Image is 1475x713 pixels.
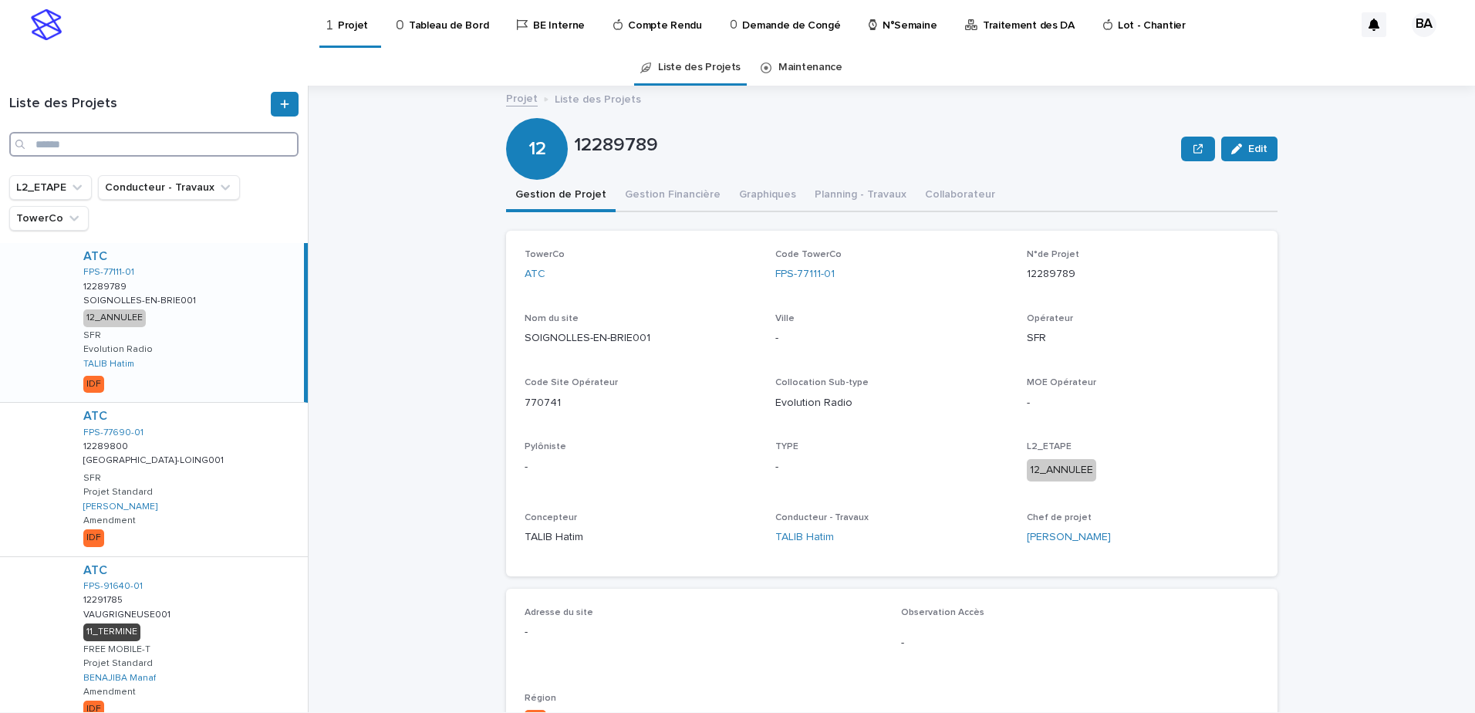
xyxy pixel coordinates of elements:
[83,607,174,620] p: VAUGRIGNEUSE001
[83,330,101,341] p: SFR
[525,529,757,546] p: TALIB Hatim
[525,624,883,640] p: -
[525,314,579,323] span: Nom du site
[525,513,577,522] span: Concepteur
[1027,513,1092,522] span: Chef de projet
[525,459,757,475] p: -
[506,76,568,160] div: 12
[83,409,107,424] a: ATC
[525,378,618,387] span: Code Site Opérateur
[83,581,143,592] a: FPS-91640-01
[83,673,156,684] a: BENAJIBA Manaf
[916,180,1004,212] button: Collaborateur
[775,314,795,323] span: Ville
[775,459,1008,475] p: -
[805,180,916,212] button: Planning - Travaux
[83,563,107,578] a: ATC
[525,266,545,282] a: ATC
[525,694,556,703] span: Région
[901,608,984,617] span: Observation Accès
[83,267,134,278] a: FPS-77111-01
[83,592,126,606] p: 12291785
[83,249,107,264] a: ATC
[83,644,150,655] p: FREE MOBILE-T
[506,180,616,212] button: Gestion de Projet
[83,687,136,698] p: Amendment
[1248,144,1267,154] span: Edit
[778,49,842,86] a: Maintenance
[83,344,153,355] p: Evolution Radio
[775,442,798,451] span: TYPE
[525,395,757,411] p: 770741
[1027,266,1259,282] p: 12289789
[775,330,1008,346] p: -
[83,515,136,526] p: Amendment
[555,90,641,106] p: Liste des Projets
[9,132,299,157] input: Search
[1027,314,1073,323] span: Opérateur
[525,608,593,617] span: Adresse du site
[506,89,538,106] a: Projet
[658,49,741,86] a: Liste des Projets
[83,376,104,393] div: IDF
[775,266,835,282] a: FPS-77111-01
[1027,395,1259,411] p: -
[525,250,565,259] span: TowerCo
[1027,250,1079,259] span: N°de Projet
[901,635,1259,651] p: -
[574,134,1175,157] p: 12289789
[83,309,146,326] div: 12_ANNULEE
[775,378,869,387] span: Collocation Sub-type
[31,9,62,40] img: stacker-logo-s-only.png
[775,395,1008,411] p: Evolution Radio
[83,359,134,370] a: TALIB Hatim
[1027,459,1096,482] div: 12_ANNULEE
[83,427,143,438] a: FPS-77690-01
[775,513,869,522] span: Conducteur - Travaux
[83,502,157,512] a: [PERSON_NAME]
[9,206,89,231] button: TowerCo
[83,487,153,498] p: Projet Standard
[83,473,101,484] p: SFR
[83,658,153,669] p: Projet Standard
[1027,378,1096,387] span: MOE Opérateur
[83,279,130,292] p: 12289789
[83,438,131,452] p: 12289800
[1412,12,1436,37] div: BA
[730,180,805,212] button: Graphiques
[525,442,566,451] span: Pylôniste
[525,330,757,346] p: SOIGNOLLES-EN-BRIE001
[9,175,92,200] button: L2_ETAPE
[1027,442,1072,451] span: L2_ETAPE
[83,623,140,640] div: 11_TERMINE
[9,96,268,113] h1: Liste des Projets
[1027,330,1259,346] p: SFR
[616,180,730,212] button: Gestion Financière
[1027,529,1111,546] a: [PERSON_NAME]
[775,529,834,546] a: TALIB Hatim
[98,175,240,200] button: Conducteur - Travaux
[83,292,199,306] p: SOIGNOLLES-EN-BRIE001
[83,452,227,466] p: [GEOGRAPHIC_DATA]-LOING001
[83,529,104,546] div: IDF
[775,250,842,259] span: Code TowerCo
[1221,137,1278,161] button: Edit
